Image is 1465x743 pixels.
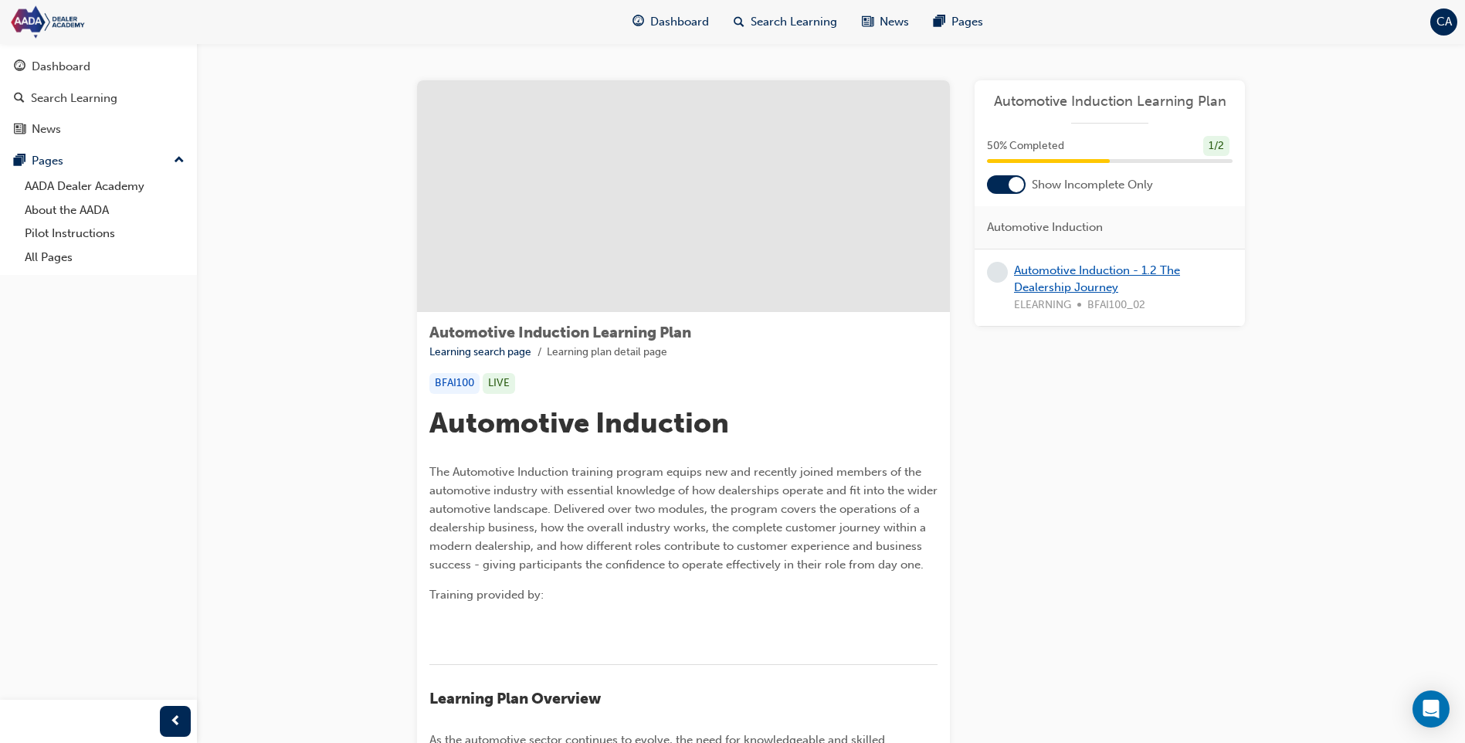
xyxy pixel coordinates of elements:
[1087,297,1145,314] span: BFAI100_02
[1412,690,1450,728] div: Open Intercom Messenger
[19,175,191,198] a: AADA Dealer Academy
[632,12,644,32] span: guage-icon
[650,13,709,31] span: Dashboard
[14,154,25,168] span: pages-icon
[6,49,191,147] button: DashboardSearch LearningNews
[14,92,25,106] span: search-icon
[849,6,921,38] a: news-iconNews
[721,6,849,38] a: search-iconSearch Learning
[32,58,90,76] div: Dashboard
[14,60,25,74] span: guage-icon
[987,219,1103,236] span: Automotive Induction
[6,84,191,113] a: Search Learning
[1430,8,1457,36] button: CA
[32,120,61,138] div: News
[19,222,191,246] a: Pilot Instructions
[19,198,191,222] a: About the AADA
[1014,297,1071,314] span: ELEARNING
[32,152,63,170] div: Pages
[1014,263,1180,295] a: Automotive Induction - 1.2 The Dealership Journey
[951,13,983,31] span: Pages
[429,345,531,358] a: Learning search page
[1203,136,1229,157] div: 1 / 2
[19,246,191,270] a: All Pages
[6,147,191,175] button: Pages
[174,151,185,171] span: up-icon
[987,93,1233,110] a: Automotive Induction Learning Plan
[429,373,480,394] div: BFAI100
[921,6,995,38] a: pages-iconPages
[483,373,515,394] div: LIVE
[429,324,691,341] span: Automotive Induction Learning Plan
[880,13,909,31] span: News
[1032,176,1153,194] span: Show Incomplete Only
[620,6,721,38] a: guage-iconDashboard
[547,344,667,361] li: Learning plan detail page
[987,262,1008,283] span: learningRecordVerb_NONE-icon
[934,12,945,32] span: pages-icon
[751,13,837,31] span: Search Learning
[987,137,1064,155] span: 50 % Completed
[8,5,185,39] img: Trak
[429,465,941,572] span: The Automotive Induction training program equips new and recently joined members of the automotiv...
[31,90,117,107] div: Search Learning
[1436,13,1452,31] span: CA
[862,12,873,32] span: news-icon
[6,115,191,144] a: News
[734,12,744,32] span: search-icon
[429,588,544,602] span: Training provided by:
[6,53,191,81] a: Dashboard
[429,690,601,707] span: Learning Plan Overview
[14,123,25,137] span: news-icon
[170,712,181,731] span: prev-icon
[429,406,729,439] span: Automotive Induction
